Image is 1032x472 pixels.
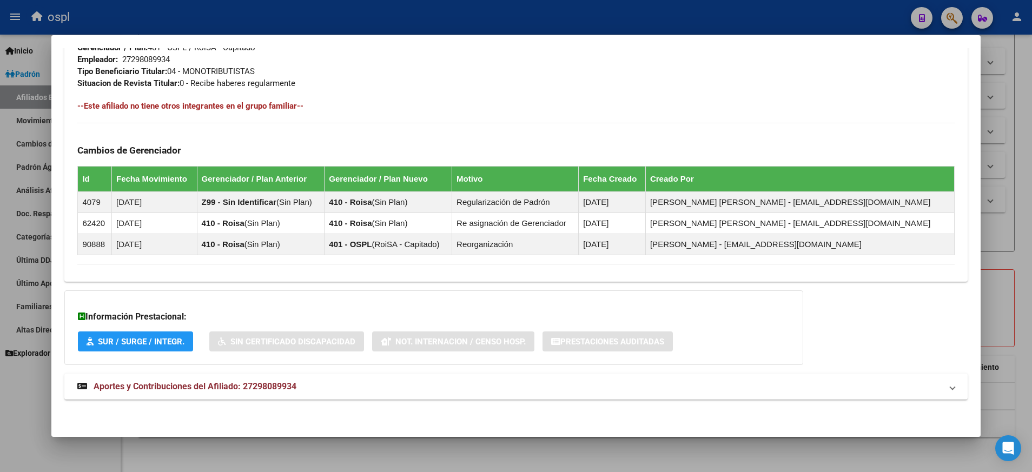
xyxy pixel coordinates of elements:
[78,166,112,191] th: Id
[77,67,255,76] span: 04 - MONOTRIBUTISTAS
[98,337,184,347] span: SUR / SURGE / INTEGR.
[78,331,193,351] button: SUR / SURGE / INTEGR.
[645,234,954,255] td: [PERSON_NAME] - [EMAIL_ADDRESS][DOMAIN_NAME]
[111,191,197,212] td: [DATE]
[77,78,295,88] span: 0 - Recibe haberes regularmente
[279,197,309,207] span: Sin Plan
[202,197,276,207] strong: Z99 - Sin Identificar
[372,331,534,351] button: Not. Internacion / Censo Hosp.
[645,191,954,212] td: [PERSON_NAME] [PERSON_NAME] - [EMAIL_ADDRESS][DOMAIN_NAME]
[325,234,452,255] td: ( )
[375,197,405,207] span: Sin Plan
[77,43,148,52] strong: Gerenciador / Plan:
[64,374,967,400] mat-expansion-panel-header: Aportes y Contribuciones del Afiliado: 27298089934
[202,240,244,249] strong: 410 - Roisa
[111,212,197,234] td: [DATE]
[645,212,954,234] td: [PERSON_NAME] [PERSON_NAME] - [EMAIL_ADDRESS][DOMAIN_NAME]
[645,166,954,191] th: Creado Por
[78,212,112,234] td: 62420
[209,331,364,351] button: Sin Certificado Discapacidad
[78,191,112,212] td: 4079
[395,337,526,347] span: Not. Internacion / Censo Hosp.
[197,166,325,191] th: Gerenciador / Plan Anterior
[197,191,325,212] td: ( )
[452,191,579,212] td: Regularización de Padrón
[579,234,646,255] td: [DATE]
[329,240,372,249] strong: 401 - OSPL
[197,234,325,255] td: ( )
[452,166,579,191] th: Motivo
[111,234,197,255] td: [DATE]
[77,144,954,156] h3: Cambios de Gerenciador
[78,234,112,255] td: 90888
[77,78,180,88] strong: Situacion de Revista Titular:
[325,166,452,191] th: Gerenciador / Plan Nuevo
[247,218,277,228] span: Sin Plan
[579,191,646,212] td: [DATE]
[94,381,296,391] span: Aportes y Contribuciones del Afiliado: 27298089934
[77,67,167,76] strong: Tipo Beneficiario Titular:
[543,331,673,351] button: Prestaciones Auditadas
[202,218,244,228] strong: 410 - Roisa
[579,166,646,191] th: Fecha Creado
[78,310,790,323] h3: Información Prestacional:
[452,234,579,255] td: Reorganización
[247,240,277,249] span: Sin Plan
[325,191,452,212] td: ( )
[560,337,664,347] span: Prestaciones Auditadas
[230,337,355,347] span: Sin Certificado Discapacidad
[325,212,452,234] td: ( )
[375,240,437,249] span: RoiSA - Capitado
[995,435,1021,461] div: Open Intercom Messenger
[77,43,255,52] span: 401 - OSPL / RoiSA - Capitado
[111,166,197,191] th: Fecha Movimiento
[452,212,579,234] td: Re asignación de Gerenciador
[77,55,118,64] strong: Empleador:
[77,100,954,112] h4: --Este afiliado no tiene otros integrantes en el grupo familiar--
[197,212,325,234] td: ( )
[122,54,170,65] div: 27298089934
[329,218,372,228] strong: 410 - Roisa
[375,218,405,228] span: Sin Plan
[579,212,646,234] td: [DATE]
[329,197,372,207] strong: 410 - Roisa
